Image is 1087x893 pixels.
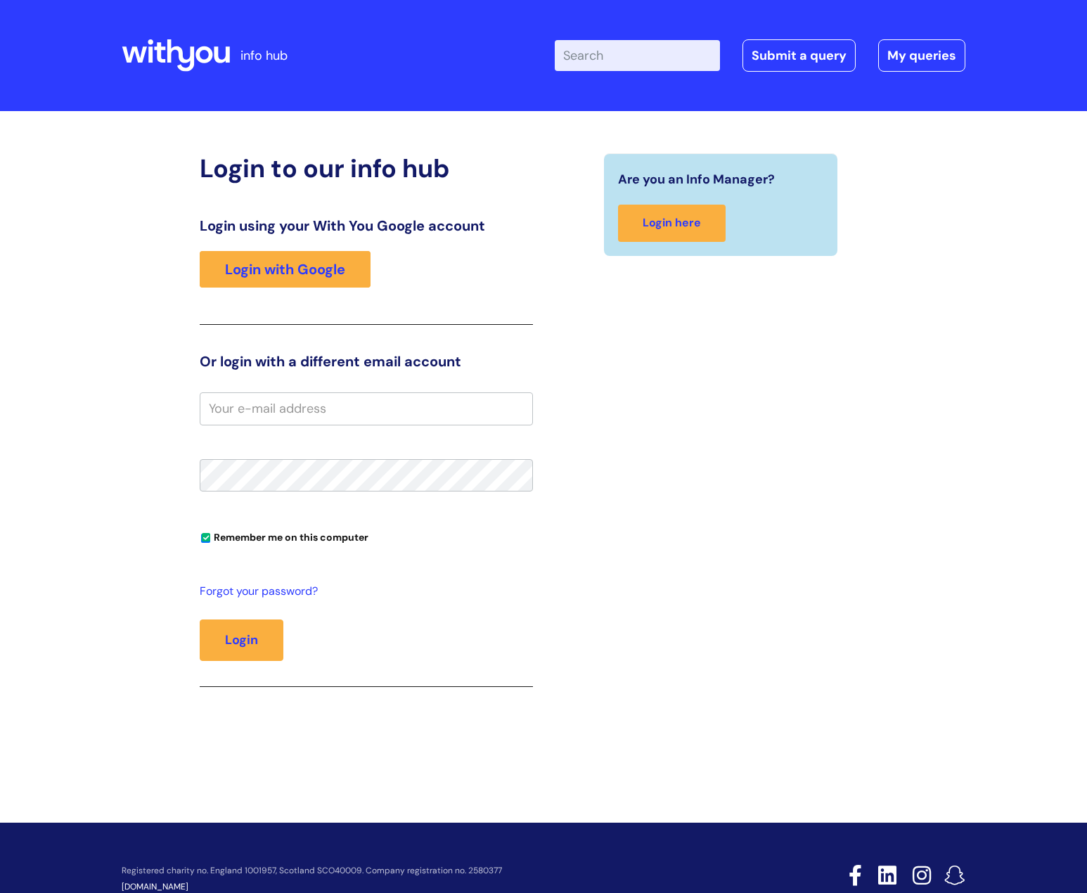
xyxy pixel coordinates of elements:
[122,881,188,892] a: [DOMAIN_NAME]
[200,528,368,544] label: Remember me on this computer
[200,153,533,184] h2: Login to our info hub
[878,39,965,72] a: My queries
[201,534,210,543] input: Remember me on this computer
[618,205,726,242] a: Login here
[200,217,533,234] h3: Login using your With You Google account
[200,582,526,602] a: Forgot your password?
[618,168,775,191] span: Are you an Info Manager?
[555,40,720,71] input: Search
[240,44,288,67] p: info hub
[200,353,533,370] h3: Or login with a different email account
[122,866,749,875] p: Registered charity no. England 1001957, Scotland SCO40009. Company registration no. 2580377
[200,619,283,660] button: Login
[200,525,533,548] div: You can uncheck this option if you're logging in from a shared device
[200,392,533,425] input: Your e-mail address
[742,39,856,72] a: Submit a query
[200,251,371,288] a: Login with Google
